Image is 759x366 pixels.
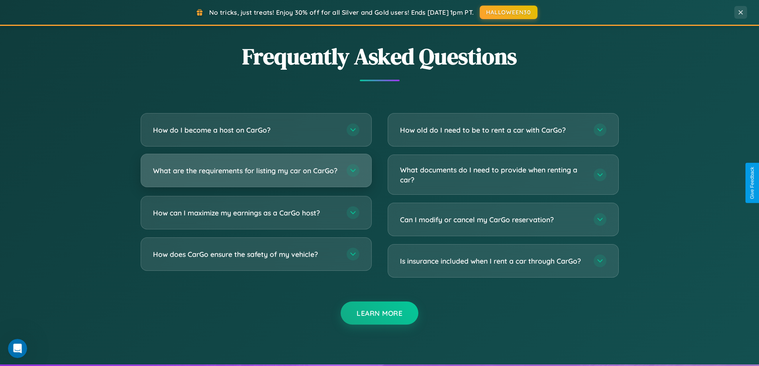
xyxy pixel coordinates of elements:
h3: Is insurance included when I rent a car through CarGo? [400,256,586,266]
h3: Can I modify or cancel my CarGo reservation? [400,215,586,225]
button: HALLOWEEN30 [480,6,537,19]
h3: How can I maximize my earnings as a CarGo host? [153,208,339,218]
iframe: Intercom live chat [8,339,27,358]
h3: How old do I need to be to rent a car with CarGo? [400,125,586,135]
h3: How do I become a host on CarGo? [153,125,339,135]
h3: How does CarGo ensure the safety of my vehicle? [153,249,339,259]
button: Learn More [341,301,418,325]
div: Give Feedback [749,167,755,199]
h2: Frequently Asked Questions [141,41,619,72]
h3: What are the requirements for listing my car on CarGo? [153,166,339,176]
h3: What documents do I need to provide when renting a car? [400,165,586,184]
span: No tricks, just treats! Enjoy 30% off for all Silver and Gold users! Ends [DATE] 1pm PT. [209,8,474,16]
